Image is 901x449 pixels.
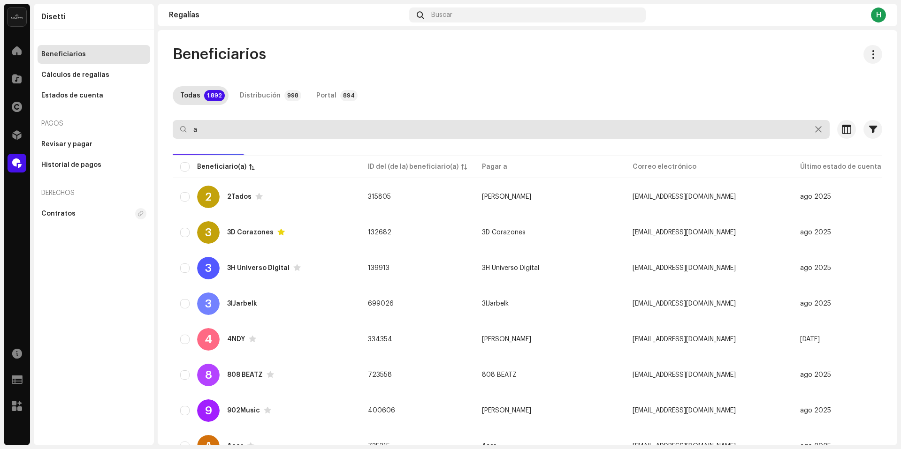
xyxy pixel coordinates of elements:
div: 2Tados [227,194,252,200]
div: 3 [197,221,220,244]
div: Contratos [41,210,76,217]
re-m-nav-item: Cálculos de regalías [38,66,150,84]
span: ago 2025 [800,265,831,271]
span: 132682 [368,229,391,236]
span: Beneficiarios [173,45,266,64]
span: 3H Universo Digital [482,265,539,271]
div: 4 [197,328,220,351]
span: 3huniversodigital@gmail.com [633,265,736,271]
span: 139913 [368,265,389,271]
p-badge: 1.892 [204,90,225,101]
p-badge: 998 [284,90,301,101]
div: 2 [197,186,220,208]
span: soloartistas3dc@hotmail.com [633,229,736,236]
span: ago 2025 [800,300,831,307]
div: ID del (de la) beneficiario(a) [368,162,458,172]
div: Distribución [240,86,281,105]
div: Beneficiarios [41,51,86,58]
div: Cálculos de regalías [41,71,109,79]
span: 808 BEATZ [482,372,517,378]
div: 8 [197,364,220,386]
re-a-nav-header: Derechos [38,182,150,204]
re-a-nav-header: Pagos [38,112,150,135]
span: 699026 [368,300,394,307]
span: Alejandro Ordóñez [482,407,531,414]
span: 723558 [368,372,392,378]
div: Regalías [169,11,405,19]
img: 02a7c2d3-3c89-4098-b12f-2ff2945c95ee [8,7,26,26]
div: 3H Universo Digital [227,265,290,271]
div: 9 [197,399,220,422]
re-m-nav-item: Historial de pagos [38,156,150,174]
div: Revisar y pagar [41,141,92,148]
span: Buscar [431,11,452,19]
span: 902prods@gmail.com [633,407,736,414]
span: ago 2025 [800,194,831,200]
span: ago 2025 [800,229,831,236]
div: 902Music [227,407,260,414]
span: 400606 [368,407,395,414]
div: 808 BEATZ [227,372,263,378]
div: 3 [197,292,220,315]
span: 3lJarbelk [482,300,509,307]
span: 3D Corazones [482,229,526,236]
span: Juan Lorenzo [482,194,531,200]
span: 334354 [368,336,392,343]
div: Portal [316,86,336,105]
span: Andres Beleño [482,336,531,343]
div: Historial de pagos [41,161,101,169]
input: Buscar [173,120,830,139]
div: 3 [197,257,220,279]
div: 4NDY [227,336,245,343]
div: Beneficiario(a) [197,162,246,172]
span: jarbelkheredia@gmail.com [633,300,736,307]
span: 315805 [368,194,391,200]
span: laculpaesde4ndy@yahoo.com [633,336,736,343]
span: cima.inc3@hotmail.com [633,194,736,200]
div: Todas [180,86,200,105]
div: H [871,7,886,22]
span: ago 2025 [800,372,831,378]
re-m-nav-item: Revisar y pagar [38,135,150,154]
re-m-nav-item: Contratos [38,204,150,223]
div: 3lJarbelk [227,300,257,307]
span: ago 2025 [800,407,831,414]
p-badge: 894 [340,90,358,101]
span: may 2024 [800,336,820,343]
div: 3D Corazones [227,229,274,236]
re-m-nav-item: Beneficiarios [38,45,150,64]
re-m-nav-item: Estados de cuenta [38,86,150,105]
div: Último estado de cuenta [800,162,881,172]
div: Estados de cuenta [41,92,103,99]
span: elfabricio01@gmail.com [633,372,736,378]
